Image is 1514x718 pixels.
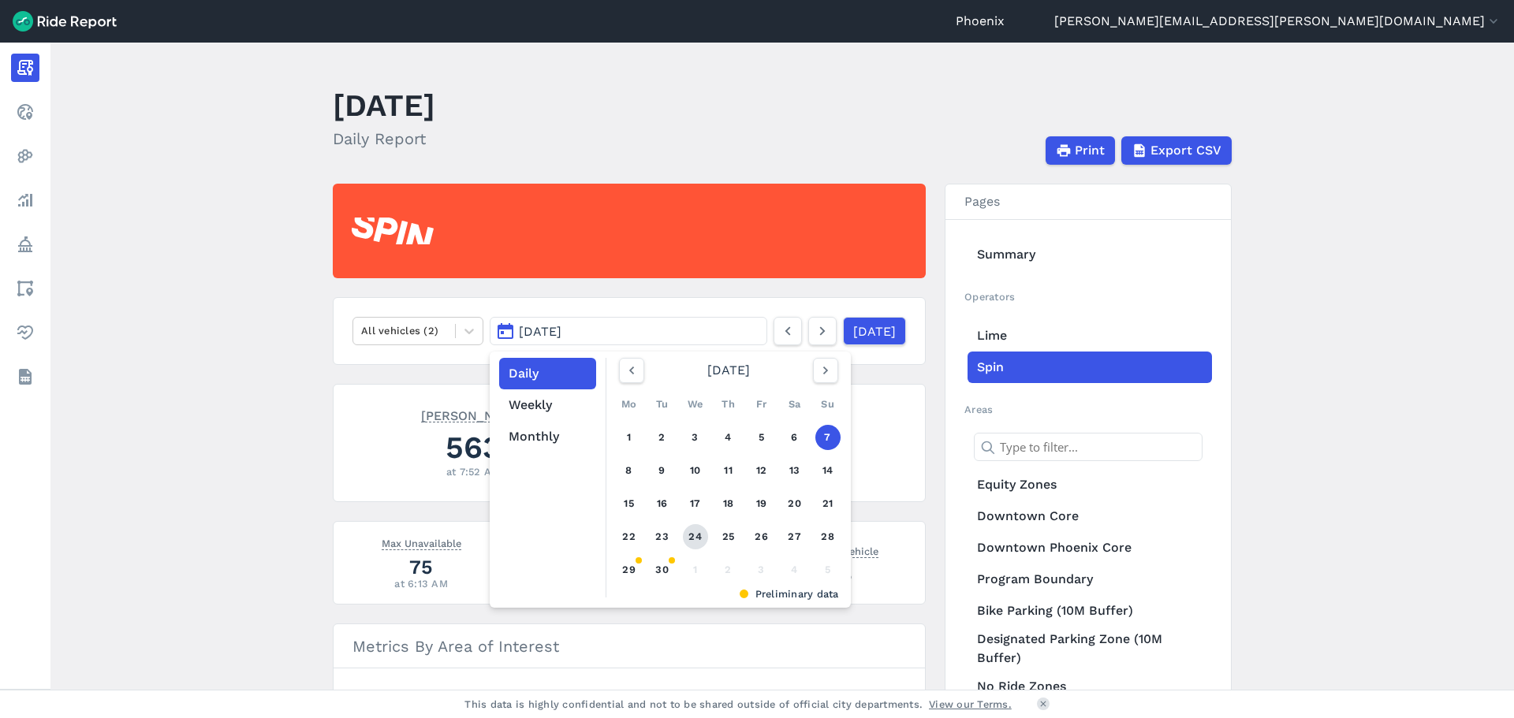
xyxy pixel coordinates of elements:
[617,458,642,483] a: 8
[1121,136,1232,165] button: Export CSV
[968,627,1212,671] a: Designated Parking Zone (10M Buffer)
[749,425,774,450] a: 5
[968,564,1212,595] a: Program Boundary
[749,557,774,582] div: 3
[499,421,596,452] button: Monthly
[334,624,925,668] h3: Metrics By Area of Interest
[782,392,807,417] div: Sa
[382,534,461,550] span: Max Unavailable
[617,392,642,417] div: Mo
[782,425,807,450] a: 6
[968,320,1212,352] a: Lime
[956,12,1005,31] a: Phoenix
[815,524,841,549] a: 28
[716,491,741,516] a: 18
[749,458,774,483] a: 12
[11,186,39,214] a: Analyze
[968,239,1212,270] a: Summary
[11,98,39,126] a: Realtime
[929,697,1012,712] a: View our Terms.
[11,54,39,82] a: Report
[716,524,741,549] a: 25
[968,595,1212,627] a: Bike Parking (10M Buffer)
[11,142,39,170] a: Heatmaps
[352,576,490,591] div: at 6:13 AM
[650,425,675,450] a: 2
[815,491,841,516] a: 21
[782,524,807,549] a: 27
[11,363,39,391] a: Datasets
[974,433,1203,461] input: Type to filter...
[716,557,741,582] div: 2
[782,491,807,516] a: 20
[499,358,596,389] button: Daily
[617,491,642,516] a: 15
[782,458,807,483] a: 13
[716,425,741,450] a: 4
[333,127,435,151] h2: Daily Report
[968,671,1212,702] a: No Ride Zones
[519,324,561,339] span: [DATE]
[352,553,490,581] div: 75
[13,11,117,32] img: Ride Report
[1150,141,1221,160] span: Export CSV
[421,407,526,422] span: [PERSON_NAME]
[716,392,741,417] div: Th
[333,84,435,127] h1: [DATE]
[11,230,39,259] a: Policy
[617,557,642,582] a: 29
[716,458,741,483] a: 11
[618,586,839,601] div: Preliminary data
[617,425,642,450] a: 1
[968,352,1212,383] a: Spin
[749,524,774,549] a: 26
[683,392,708,417] div: We
[683,491,708,516] a: 17
[683,425,708,450] a: 3
[815,392,841,417] div: Su
[749,491,774,516] a: 19
[617,524,642,549] a: 22
[650,524,675,549] a: 23
[968,532,1212,564] a: Downtown Phoenix Core
[945,184,1231,220] h3: Pages
[843,317,906,345] a: [DATE]
[613,358,845,383] div: [DATE]
[968,469,1212,500] a: Equity Zones
[749,392,774,417] div: Fr
[964,289,1212,304] h2: Operators
[352,464,594,479] div: at 7:52 AM
[11,318,39,347] a: Health
[352,426,594,469] div: 563
[683,557,708,582] div: 1
[683,524,708,549] a: 24
[343,687,897,716] input: Search areas
[499,389,596,421] button: Weekly
[782,557,807,582] div: 4
[815,458,841,483] a: 14
[815,557,841,582] div: 5
[683,458,708,483] a: 10
[650,557,675,582] a: 30
[650,491,675,516] a: 16
[964,402,1212,417] h2: Areas
[352,218,434,244] img: Spin
[1054,12,1501,31] button: [PERSON_NAME][EMAIL_ADDRESS][PERSON_NAME][DOMAIN_NAME]
[650,392,675,417] div: Tu
[490,317,767,345] button: [DATE]
[11,274,39,303] a: Areas
[968,500,1212,532] a: Downtown Core
[1075,141,1105,160] span: Print
[1046,136,1115,165] button: Print
[650,458,675,483] a: 9
[815,425,841,450] a: 7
